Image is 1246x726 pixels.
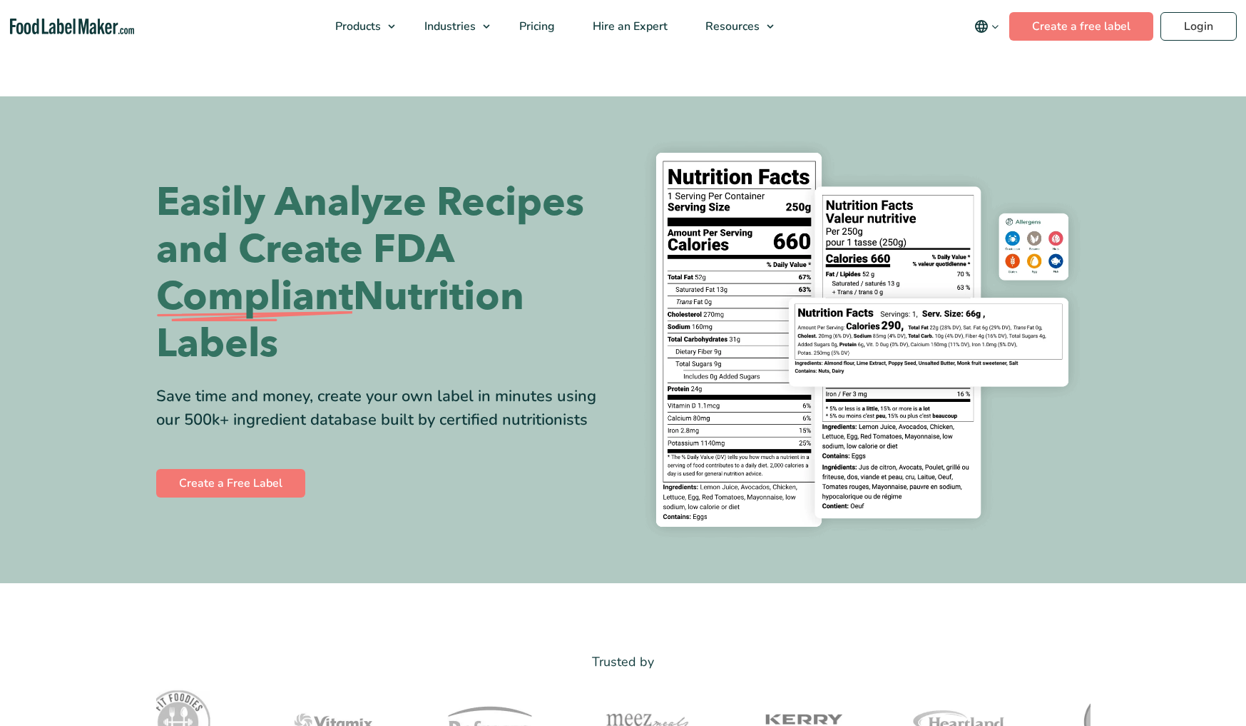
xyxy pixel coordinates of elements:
[701,19,761,34] span: Resources
[1160,12,1237,41] a: Login
[420,19,477,34] span: Industries
[1009,12,1153,41] a: Create a free label
[588,19,669,34] span: Hire an Expert
[156,179,613,368] h1: Easily Analyze Recipes and Create FDA Nutrition Labels
[156,652,1091,672] p: Trusted by
[515,19,556,34] span: Pricing
[156,469,305,498] a: Create a Free Label
[331,19,382,34] span: Products
[156,385,613,432] div: Save time and money, create your own label in minutes using our 500k+ ingredient database built b...
[156,273,353,321] span: Compliant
